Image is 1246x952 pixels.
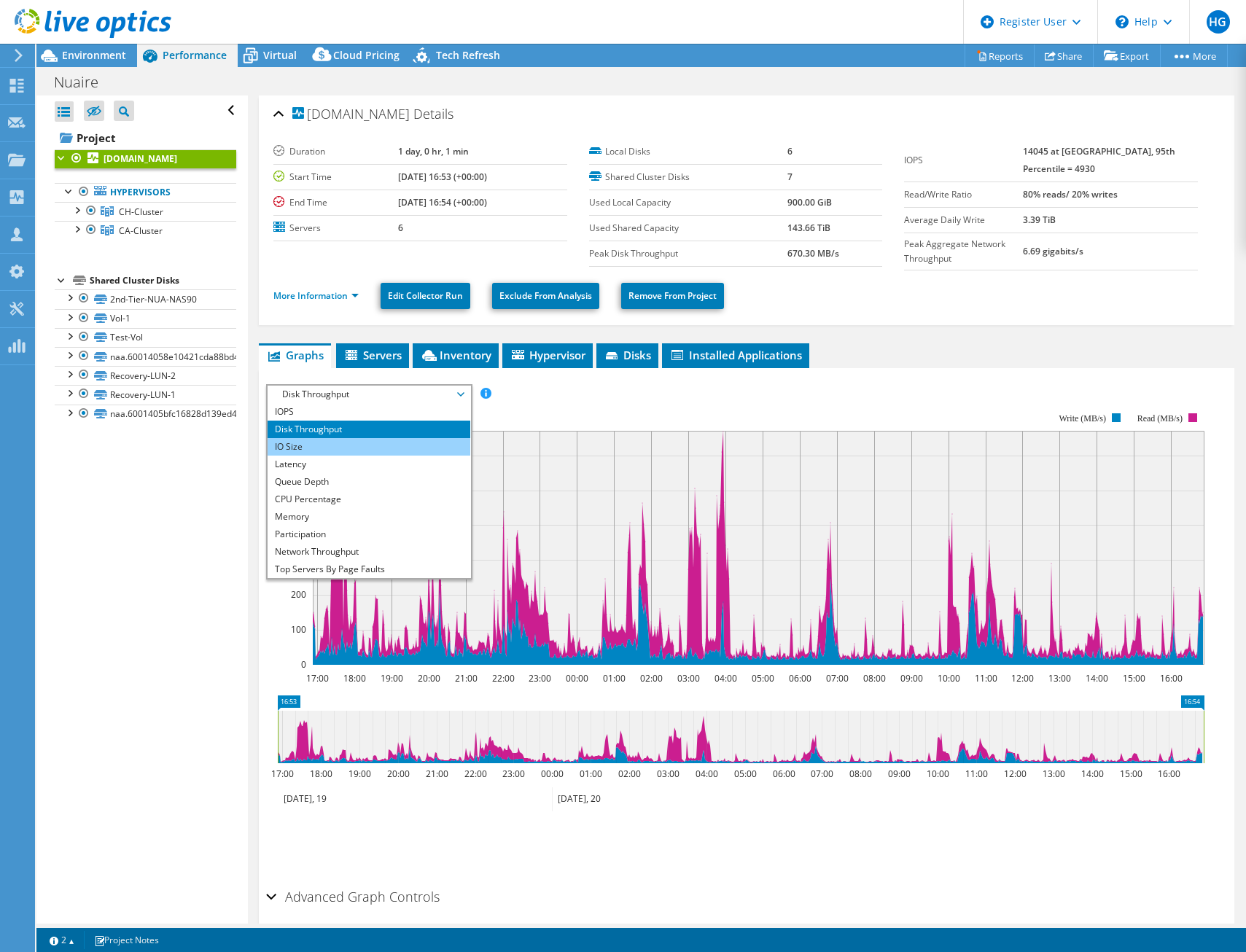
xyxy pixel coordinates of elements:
[55,289,236,308] a: 2nd-Tier-NUA-NAS90
[436,48,500,62] span: Tech Refresh
[888,768,911,780] text: 09:00
[589,246,787,261] label: Peak Disk Throughput
[589,195,787,210] label: Used Local Capacity
[502,768,525,780] text: 23:00
[1160,44,1228,67] a: More
[333,48,400,62] span: Cloud Pricing
[1123,672,1145,684] text: 15:00
[1011,672,1034,684] text: 12:00
[90,272,236,289] div: Shared Cluster Disks
[789,672,811,684] text: 06:00
[420,348,491,362] span: Inventory
[1059,413,1107,424] text: Write (MB/s)
[381,672,403,684] text: 19:00
[566,672,588,684] text: 00:00
[418,672,440,684] text: 20:00
[580,768,602,780] text: 01:00
[55,126,236,149] a: Project
[306,672,329,684] text: 17:00
[904,213,1023,227] label: Average Daily Write
[62,48,126,62] span: Environment
[1023,145,1175,175] b: 14045 at [GEOGRAPHIC_DATA], 95th Percentile = 4930
[1043,768,1065,780] text: 13:00
[900,672,923,684] text: 09:00
[310,768,332,780] text: 18:00
[849,768,872,780] text: 08:00
[640,672,663,684] text: 02:00
[349,768,371,780] text: 19:00
[541,768,564,780] text: 00:00
[292,107,410,122] span: [DOMAIN_NAME]
[268,456,470,473] li: Latency
[787,196,832,208] b: 900.00 GiB
[268,526,470,543] li: Participation
[1115,15,1129,28] svg: \n
[268,438,470,456] li: IO Size
[413,105,453,122] span: Details
[657,768,680,780] text: 03:00
[268,491,470,508] li: CPU Percentage
[696,768,718,780] text: 04:00
[1034,44,1094,67] a: Share
[119,206,163,218] span: CH-Cluster
[1023,245,1083,257] b: 6.69 gigabits/s
[301,658,306,671] text: 0
[398,145,469,157] b: 1 day, 0 hr, 1 min
[455,672,478,684] text: 21:00
[734,768,757,780] text: 05:00
[55,149,236,168] a: [DOMAIN_NAME]
[84,931,169,949] a: Project Notes
[387,768,410,780] text: 20:00
[938,672,960,684] text: 10:00
[589,221,787,235] label: Used Shared Capacity
[273,144,398,159] label: Duration
[464,768,487,780] text: 22:00
[589,144,787,159] label: Local Disks
[1160,672,1183,684] text: 16:00
[965,768,988,780] text: 11:00
[1086,672,1108,684] text: 14:00
[275,386,462,403] span: Disk Throughput
[268,543,470,561] li: Network Throughput
[39,931,85,949] a: 2
[55,183,236,202] a: Hypervisors
[927,768,949,780] text: 10:00
[510,348,585,362] span: Hypervisor
[55,366,236,385] a: Recovery-LUN-2
[677,672,700,684] text: 03:00
[904,187,1023,202] label: Read/Write Ratio
[273,195,398,210] label: End Time
[291,588,306,601] text: 200
[268,561,470,578] li: Top Servers By Page Faults
[268,421,470,438] li: Disk Throughput
[787,247,839,260] b: 670.30 MB/s
[863,672,886,684] text: 08:00
[343,672,366,684] text: 18:00
[529,672,551,684] text: 23:00
[787,145,793,157] b: 6
[163,48,227,62] span: Performance
[398,222,403,234] b: 6
[55,309,236,328] a: Vol-1
[492,283,599,309] a: Exclude From Analysis
[271,768,294,780] text: 17:00
[268,403,470,421] li: IOPS
[1137,413,1183,424] text: Read (MB/s)
[1093,44,1161,67] a: Export
[965,44,1035,67] a: Reports
[55,221,236,240] a: CA-Cluster
[398,171,487,183] b: [DATE] 16:53 (+00:00)
[773,768,795,780] text: 06:00
[975,672,997,684] text: 11:00
[55,405,236,424] a: naa.6001405bfc16828d139ed4d0cdb9e9de
[1023,188,1118,200] b: 80% reads/ 20% writes
[752,672,774,684] text: 05:00
[104,152,177,165] b: [DOMAIN_NAME]
[492,672,515,684] text: 22:00
[381,283,470,309] a: Edit Collector Run
[398,196,487,208] b: [DATE] 16:54 (+00:00)
[1158,768,1180,780] text: 16:00
[343,348,402,362] span: Servers
[47,74,121,90] h1: Nuaire
[268,473,470,491] li: Queue Depth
